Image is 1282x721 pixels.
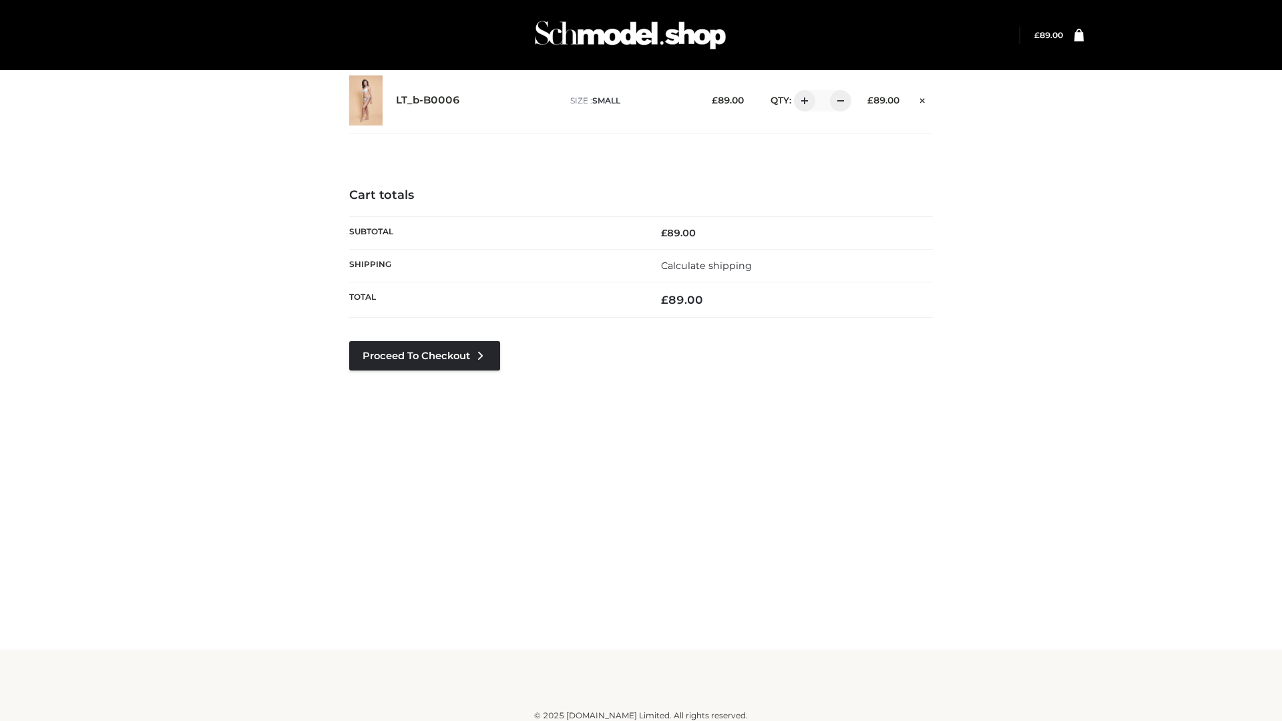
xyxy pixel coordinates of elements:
span: £ [867,95,873,105]
span: £ [712,95,718,105]
a: £89.00 [1034,30,1063,40]
bdi: 89.00 [1034,30,1063,40]
th: Shipping [349,249,641,282]
th: Total [349,282,641,318]
span: £ [661,293,668,306]
bdi: 89.00 [867,95,899,105]
a: Proceed to Checkout [349,341,500,371]
img: LT_b-B0006 - SMALL [349,75,383,126]
a: LT_b-B0006 [396,94,460,107]
span: £ [1034,30,1040,40]
div: QTY: [757,90,847,111]
h4: Cart totals [349,188,933,203]
span: SMALL [592,95,620,105]
bdi: 89.00 [661,227,696,239]
img: Schmodel Admin 964 [530,9,730,61]
span: £ [661,227,667,239]
bdi: 89.00 [712,95,744,105]
p: size : [570,95,691,107]
bdi: 89.00 [661,293,703,306]
th: Subtotal [349,216,641,249]
a: Remove this item [913,90,933,107]
a: Calculate shipping [661,260,752,272]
